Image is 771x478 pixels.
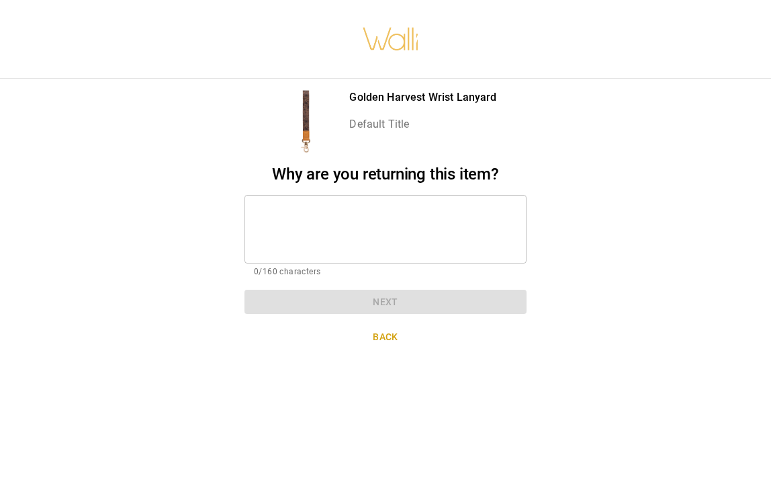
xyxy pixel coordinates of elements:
p: 0/160 characters [254,266,517,279]
h2: Why are you returning this item? [244,165,527,184]
img: walli-inc.myshopify.com [362,10,420,68]
button: Back [244,325,527,350]
p: Golden Harvest Wrist Lanyard [349,89,496,106]
p: Default Title [349,116,496,132]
